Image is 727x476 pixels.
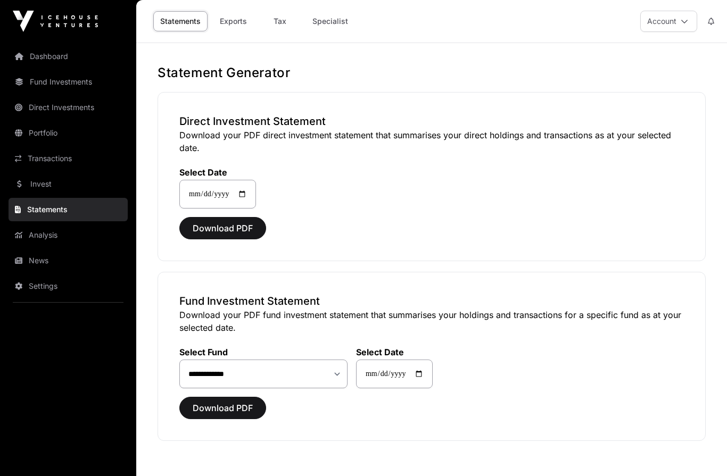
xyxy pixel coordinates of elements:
label: Select Fund [179,347,348,357]
button: Download PDF [179,397,266,419]
button: Download PDF [179,217,266,239]
a: Tax [259,11,301,31]
img: Icehouse Ventures Logo [13,11,98,32]
a: Analysis [9,223,128,247]
label: Select Date [356,347,433,357]
a: Dashboard [9,45,128,68]
a: Invest [9,172,128,196]
a: Fund Investments [9,70,128,94]
a: Download PDF [179,407,266,418]
h3: Direct Investment Statement [179,114,684,129]
a: Settings [9,274,128,298]
h3: Fund Investment Statement [179,294,684,308]
a: Statements [153,11,208,31]
span: Download PDF [193,402,253,414]
span: Download PDF [193,222,253,235]
p: Download your PDF direct investment statement that summarises your direct holdings and transactio... [179,129,684,154]
a: Direct Investments [9,96,128,119]
h1: Statement Generator [158,64,706,81]
a: Transactions [9,147,128,170]
p: Download your PDF fund investment statement that summarises your holdings and transactions for a ... [179,308,684,334]
iframe: Chat Widget [674,425,727,476]
a: Portfolio [9,121,128,145]
a: Download PDF [179,228,266,238]
a: Exports [212,11,254,31]
label: Select Date [179,167,256,178]
a: News [9,249,128,272]
button: Account [640,11,697,32]
a: Specialist [305,11,355,31]
a: Statements [9,198,128,221]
